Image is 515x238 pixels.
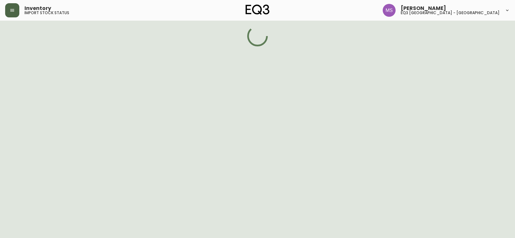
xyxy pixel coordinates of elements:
[24,6,51,11] span: Inventory
[246,5,269,15] img: logo
[24,11,69,15] h5: import stock status
[383,4,396,17] img: 1b6e43211f6f3cc0b0729c9049b8e7af
[401,11,500,15] h5: eq3 [GEOGRAPHIC_DATA] - [GEOGRAPHIC_DATA]
[401,6,446,11] span: [PERSON_NAME]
